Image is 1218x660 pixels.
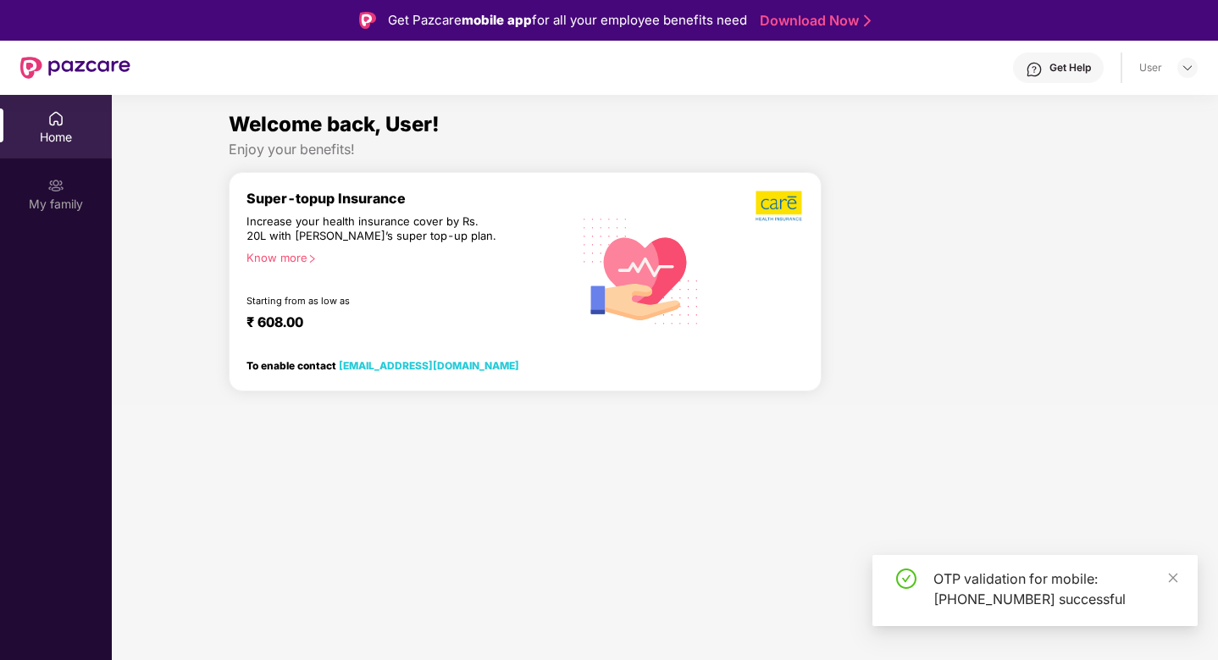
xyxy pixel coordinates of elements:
div: ₹ 608.00 [246,313,555,334]
img: svg+xml;base64,PHN2ZyBpZD0iSG9tZSIgeG1sbnM9Imh0dHA6Ly93d3cudzMub3JnLzIwMDAvc3ZnIiB3aWR0aD0iMjAiIG... [47,110,64,127]
div: Get Help [1049,61,1091,75]
a: Download Now [760,12,866,30]
div: To enable contact [246,359,519,371]
img: svg+xml;base64,PHN2ZyB3aWR0aD0iMjAiIGhlaWdodD0iMjAiIHZpZXdCb3g9IjAgMCAyMCAyMCIgZmlsbD0ibm9uZSIgeG... [47,177,64,194]
div: Super-topup Insurance [246,190,572,207]
div: OTP validation for mobile: [PHONE_NUMBER] successful [933,568,1177,609]
div: Enjoy your benefits! [229,141,1102,158]
span: Welcome back, User! [229,112,440,136]
img: Stroke [864,12,871,30]
div: Get Pazcare for all your employee benefits need [388,10,747,31]
div: Starting from as low as [246,295,500,307]
span: check-circle [896,568,916,589]
span: close [1167,572,1179,584]
img: Logo [359,12,376,29]
span: right [307,254,317,263]
img: New Pazcare Logo [20,57,130,79]
div: Increase your health insurance cover by Rs. 20L with [PERSON_NAME]’s super top-up plan. [246,214,499,244]
strong: mobile app [462,12,532,28]
img: svg+xml;base64,PHN2ZyB4bWxucz0iaHR0cDovL3d3dy53My5vcmcvMjAwMC9zdmciIHhtbG5zOnhsaW5rPSJodHRwOi8vd3... [572,199,711,341]
img: b5dec4f62d2307b9de63beb79f102df3.png [756,190,804,222]
img: svg+xml;base64,PHN2ZyBpZD0iSGVscC0zMngzMiIgeG1sbnM9Imh0dHA6Ly93d3cudzMub3JnLzIwMDAvc3ZnIiB3aWR0aD... [1026,61,1043,78]
div: Know more [246,251,562,263]
div: User [1139,61,1162,75]
img: svg+xml;base64,PHN2ZyBpZD0iRHJvcGRvd24tMzJ4MzIiIHhtbG5zPSJodHRwOi8vd3d3LnczLm9yZy8yMDAwL3N2ZyIgd2... [1181,61,1194,75]
a: [EMAIL_ADDRESS][DOMAIN_NAME] [339,359,519,372]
